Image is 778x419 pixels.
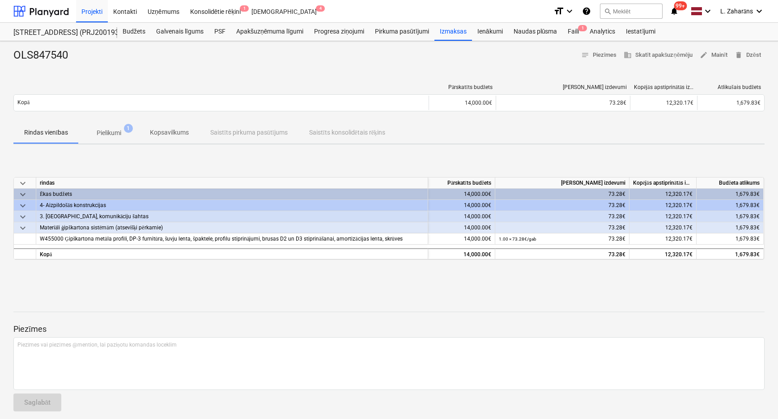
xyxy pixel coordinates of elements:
div: rindas [36,178,428,189]
span: delete [735,51,743,59]
p: Pielikumi [97,128,121,138]
div: 14,000.00€ [428,248,495,259]
span: keyboard_arrow_down [17,189,28,200]
span: 4 [316,5,325,12]
span: keyboard_arrow_down [17,178,28,189]
div: 1,679.83€ [697,211,764,222]
iframe: Chat Widget [733,376,778,419]
div: Kopā [36,248,428,259]
div: 14,000.00€ [428,189,495,200]
span: Skatīt apakšuzņēmēju [624,50,693,60]
a: Analytics [584,23,621,41]
a: Budžets [117,23,151,41]
span: 1 [240,5,249,12]
div: 12,320.17€ [629,222,697,233]
div: 14,000.00€ [429,96,496,110]
span: edit [700,51,708,59]
span: keyboard_arrow_down [17,212,28,222]
p: Rindas vienības [24,128,68,137]
div: 73.28€ [499,211,625,222]
div: Kopējās apstiprinātās izmaksas [629,178,697,189]
div: 73.28€ [500,100,626,106]
div: Budžeta atlikums [697,178,764,189]
button: Mainīt [696,48,731,62]
div: 73.28€ [499,249,625,260]
div: 73.28€ [499,222,625,233]
div: 1,679.83€ [697,189,764,200]
div: 1,679.83€ [697,222,764,233]
p: Piezīmes [13,324,765,334]
a: Pirkuma pasūtījumi [370,23,434,41]
button: Dzēst [731,48,765,62]
div: Pārskatīts budžets [433,84,493,91]
a: Apakšuzņēmuma līgumi [231,23,309,41]
small: 1.00 × 73.28€ / gab [499,237,536,241]
a: Iestatījumi [621,23,661,41]
span: business [624,51,632,59]
div: [PERSON_NAME] izdevumi [500,84,627,90]
div: 14,000.00€ [428,200,495,211]
div: 12,320.17€ [629,211,697,222]
div: OLS847540 [13,48,75,63]
a: Galvenais līgums [151,23,209,41]
div: 73.28€ [499,200,625,211]
div: Kopējās apstiprinātās izmaksas [634,84,694,91]
div: 1,679.83€ [697,248,764,259]
div: 1,679.83€ [697,200,764,211]
div: 12,320.17€ [629,248,697,259]
div: Materiāli ģipškartona sistēmām (atsevišķi pērkamie) [40,222,424,233]
div: Faili [562,23,584,41]
div: 14,000.00€ [428,222,495,233]
div: 12,320.17€ [629,200,697,211]
button: Skatīt apakšuzņēmēju [620,48,696,62]
div: 73.28€ [499,233,625,245]
a: Progresa ziņojumi [309,23,370,41]
span: keyboard_arrow_down [17,200,28,211]
div: Atlikušais budžets [701,84,761,91]
a: Izmaksas [434,23,472,41]
span: 1 [124,124,133,133]
div: 12,320.17€ [629,189,697,200]
span: 1,679.83€ [735,236,760,242]
div: 14,000.00€ [428,211,495,222]
div: Pārskatīts budžets [428,178,495,189]
span: Mainīt [700,50,727,60]
a: PSF [209,23,231,41]
span: Dzēst [735,50,761,60]
div: 3. Starpsienas, komunikāciju šahtas [40,211,424,222]
div: 73.28€ [499,189,625,200]
div: [STREET_ADDRESS] (PRJ2001934) 2601941 [13,28,106,38]
a: Faili1 [562,23,584,41]
span: 12,320.17€ [665,236,693,242]
div: 14,000.00€ [428,233,495,245]
span: 1,679.83€ [736,100,761,106]
span: W455000 Ģipškartona metāla profili, DP-3 furnitūra, šuvju lenta, špaktele, profilu stiprinājumi, ... [40,236,403,242]
div: 4- Aizpildošās konstrukcijas [40,200,424,211]
p: Kopā [17,99,30,106]
div: 12,320.17€ [630,96,697,110]
div: Ēkas budžets [40,189,424,199]
span: 1 [578,25,587,31]
span: keyboard_arrow_down [17,223,28,233]
span: Piezīmes [581,50,617,60]
div: [PERSON_NAME] izdevumi [495,178,629,189]
button: Piezīmes [578,48,621,62]
a: Ienākumi [472,23,508,41]
a: Naudas plūsma [508,23,563,41]
p: Kopsavilkums [150,128,189,137]
span: notes [581,51,589,59]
